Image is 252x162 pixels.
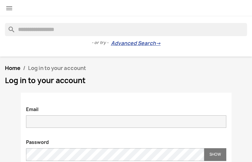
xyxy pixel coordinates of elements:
[92,39,111,46] span: - or try -
[28,64,86,72] span: Log in to your account
[5,23,247,36] input: Search
[5,23,13,31] i: search
[5,4,13,12] i: 
[21,103,43,113] label: Email
[111,40,161,47] a: Advanced Search→
[5,77,247,84] h1: Log in to your account
[21,136,54,146] label: Password
[156,40,161,47] span: →
[26,148,204,161] input: Password input
[204,148,226,161] button: Show
[5,64,20,72] a: Home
